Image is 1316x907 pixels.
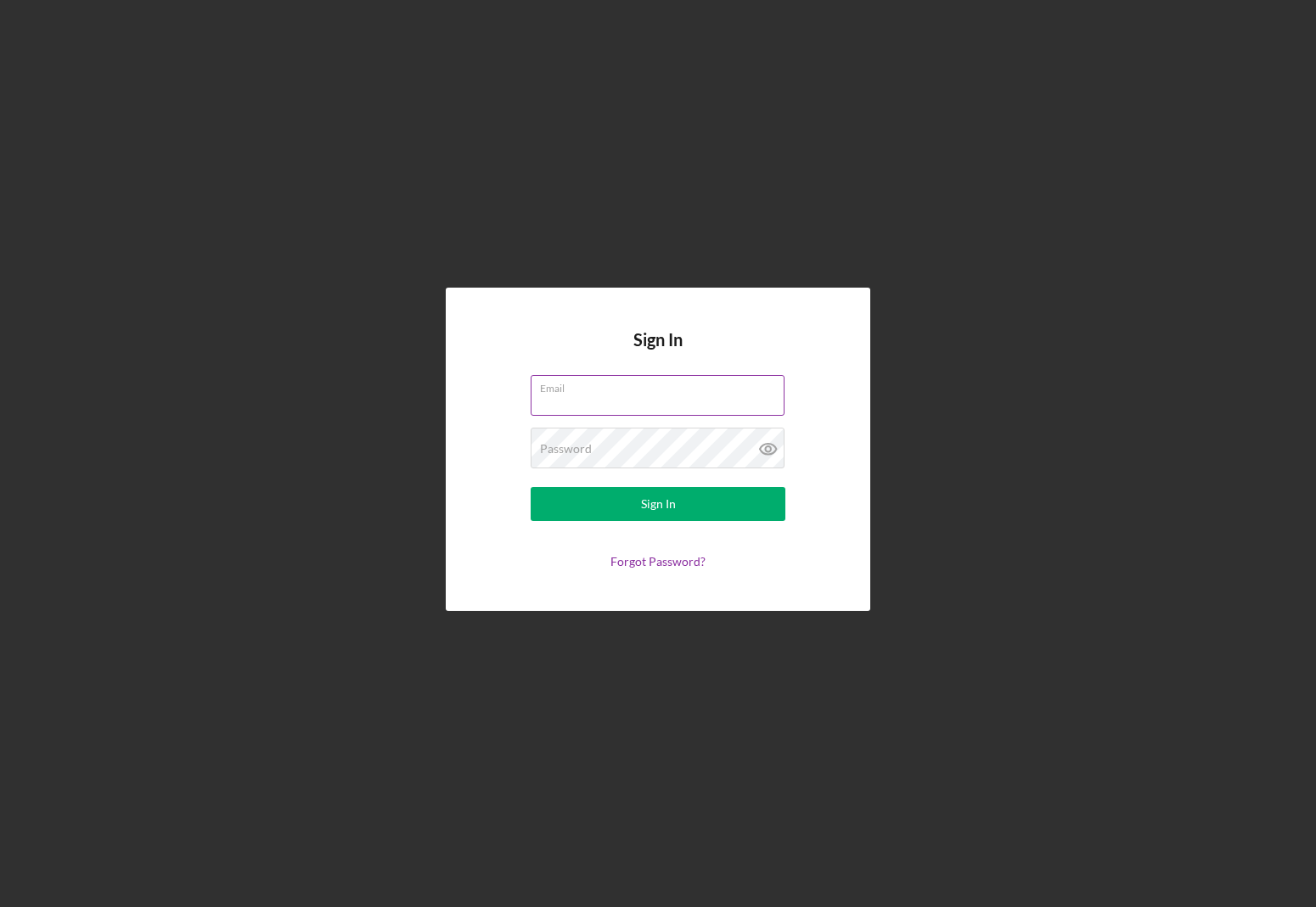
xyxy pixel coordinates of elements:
div: Sign In [641,487,676,521]
label: Email [540,376,785,395]
button: Sign In [531,487,785,521]
label: Password [540,442,592,456]
h4: Sign In [633,330,683,375]
a: Forgot Password? [610,554,706,568]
